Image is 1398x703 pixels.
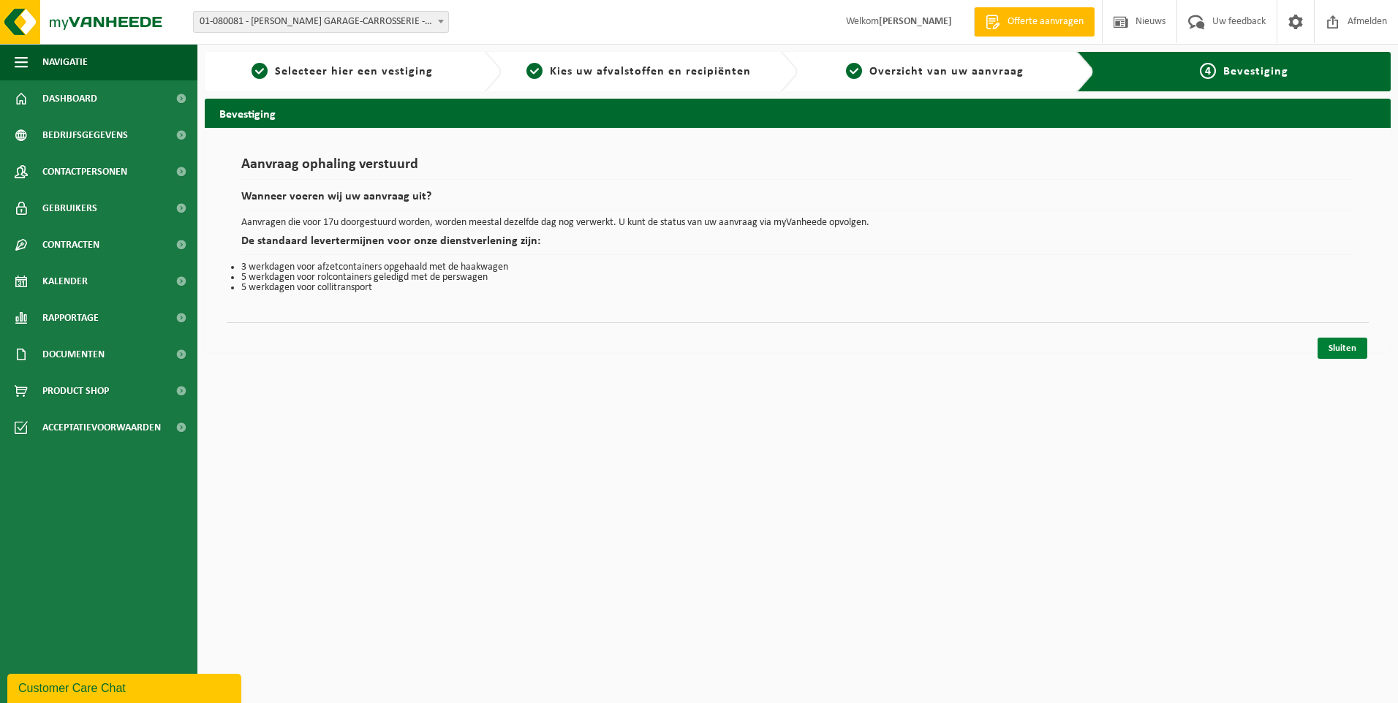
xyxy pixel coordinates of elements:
[241,218,1354,228] p: Aanvragen die voor 17u doorgestuurd worden, worden meestal dezelfde dag nog verwerkt. U kunt de s...
[241,273,1354,283] li: 5 werkdagen voor rolcontainers geledigd met de perswagen
[194,12,448,32] span: 01-080081 - R. VYNCKIER GARAGE-CARROSSERIE - ROESELARE
[526,63,543,79] span: 2
[241,191,1354,210] h2: Wanneer voeren wij uw aanvraag uit?
[869,66,1024,77] span: Overzicht van uw aanvraag
[241,235,1354,255] h2: De standaard levertermijnen voor onze dienstverlening zijn:
[42,336,105,373] span: Documenten
[805,63,1065,80] a: 3Overzicht van uw aanvraag
[42,44,88,80] span: Navigatie
[42,190,97,227] span: Gebruikers
[42,227,99,263] span: Contracten
[42,117,128,153] span: Bedrijfsgegevens
[212,63,472,80] a: 1Selecteer hier een vestiging
[1004,15,1087,29] span: Offerte aanvragen
[241,283,1354,293] li: 5 werkdagen voor collitransport
[241,157,1354,180] h1: Aanvraag ophaling verstuurd
[193,11,449,33] span: 01-080081 - R. VYNCKIER GARAGE-CARROSSERIE - ROESELARE
[879,16,952,27] strong: [PERSON_NAME]
[42,300,99,336] span: Rapportage
[42,409,161,446] span: Acceptatievoorwaarden
[509,63,769,80] a: 2Kies uw afvalstoffen en recipiënten
[1200,63,1216,79] span: 4
[846,63,862,79] span: 3
[550,66,751,77] span: Kies uw afvalstoffen en recipiënten
[252,63,268,79] span: 1
[241,262,1354,273] li: 3 werkdagen voor afzetcontainers opgehaald met de haakwagen
[7,671,244,703] iframe: chat widget
[42,153,127,190] span: Contactpersonen
[42,373,109,409] span: Product Shop
[42,80,97,117] span: Dashboard
[42,263,88,300] span: Kalender
[205,99,1391,127] h2: Bevestiging
[974,7,1095,37] a: Offerte aanvragen
[275,66,433,77] span: Selecteer hier een vestiging
[1318,338,1367,359] a: Sluiten
[1223,66,1288,77] span: Bevestiging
